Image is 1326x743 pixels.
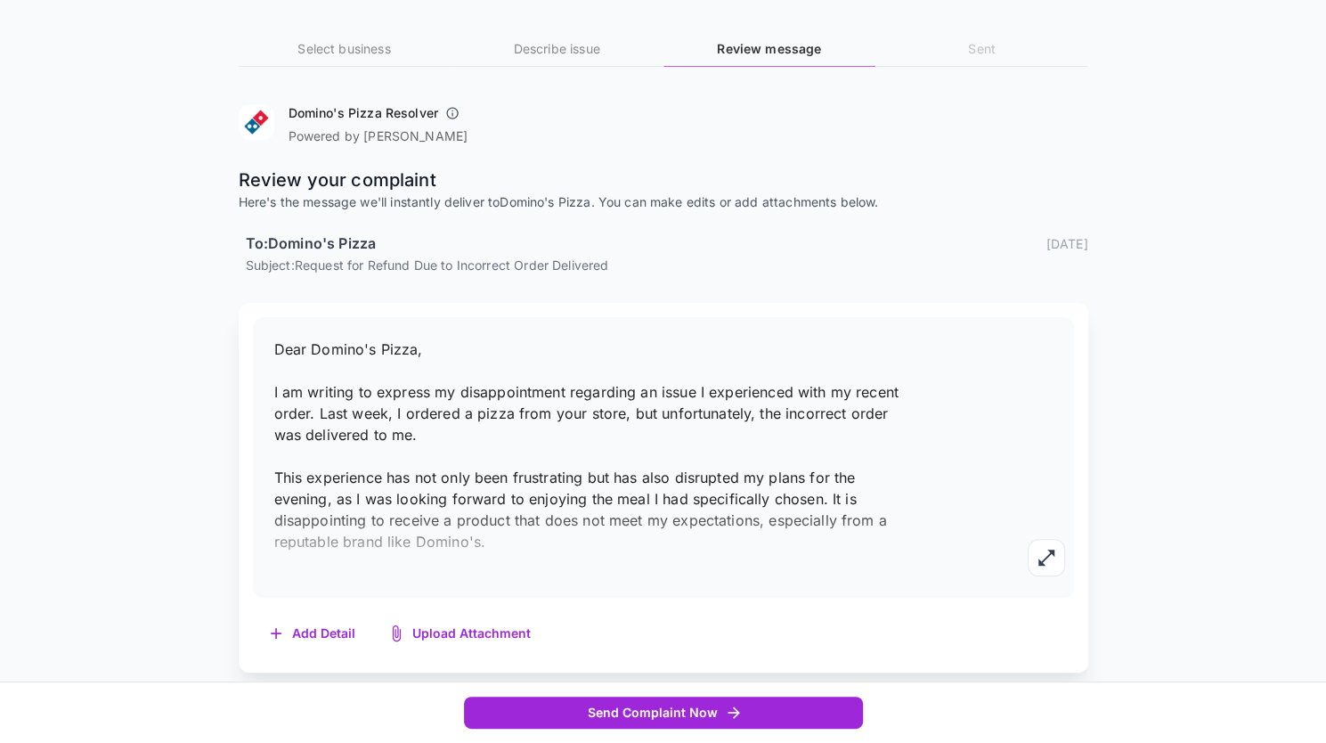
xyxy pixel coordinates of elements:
button: Send Complaint Now [464,697,863,730]
img: Domino's Pizza [239,104,274,140]
p: Review your complaint [239,167,1088,193]
p: Here's the message we'll instantly deliver to Domino's Pizza . You can make edits or add attachme... [239,193,1088,211]
span: ... [397,576,411,593]
h6: Review message [663,39,875,59]
p: [DATE] [1046,234,1088,253]
h6: To: Domino's Pizza [246,233,377,256]
h6: Domino's Pizza Resolver [289,104,438,122]
h6: Sent [875,39,1087,59]
h6: Select business [239,39,451,59]
p: Powered by [PERSON_NAME] [289,127,468,145]
p: Subject: Request for Refund Due to Incorrect Order Delivered [246,256,1088,274]
button: Upload Attachment [373,616,549,652]
button: Add Detail [253,616,373,652]
h6: Describe issue [451,39,663,59]
span: Dear Domino's Pizza, I am writing to express my disappointment regarding an issue I experienced w... [274,340,899,593]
